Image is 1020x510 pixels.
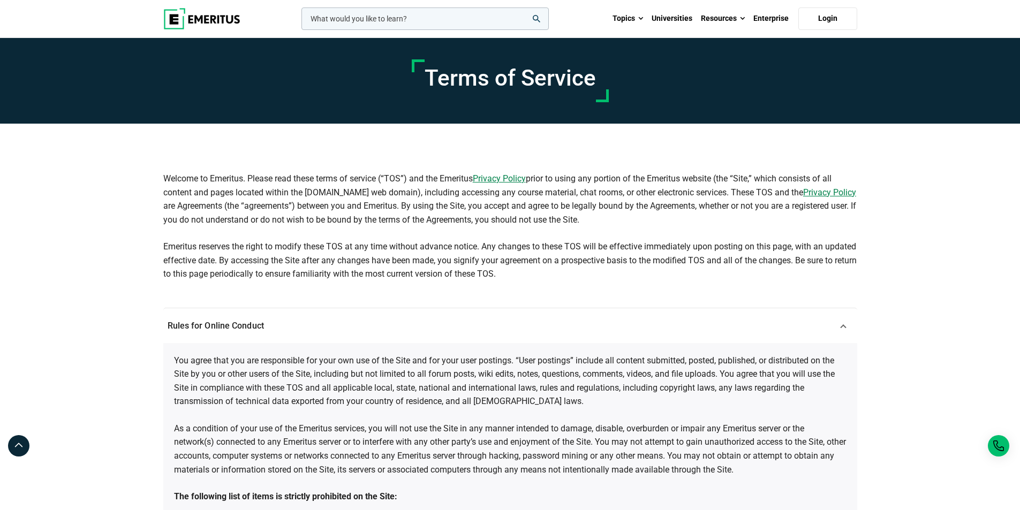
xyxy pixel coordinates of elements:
a: Rules for Online Conduct [163,308,857,344]
input: woocommerce-product-search-field-0 [301,7,549,30]
span: Rules for Online Conduct [168,321,264,331]
h1: Terms of Service [425,65,596,92]
p: Emeritus reserves the right to modify these TOS at any time without advance notice. Any changes t... [163,240,857,281]
strong: The following list of items is strictly prohibited on the Site: [174,491,397,501]
p: As a condition of your use of the Emeritus services, you will not use the Site in any manner inte... [174,422,847,476]
a: Login [798,7,857,30]
p: Welcome to Emeritus. Please read these terms of service (“TOS”) and the Emeritus prior to using a... [163,172,857,226]
a: Privacy Policy [473,172,526,186]
p: You agree that you are responsible for your own use of the Site and for your user postings. “User... [174,354,847,408]
a: Privacy Policy [803,186,856,200]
